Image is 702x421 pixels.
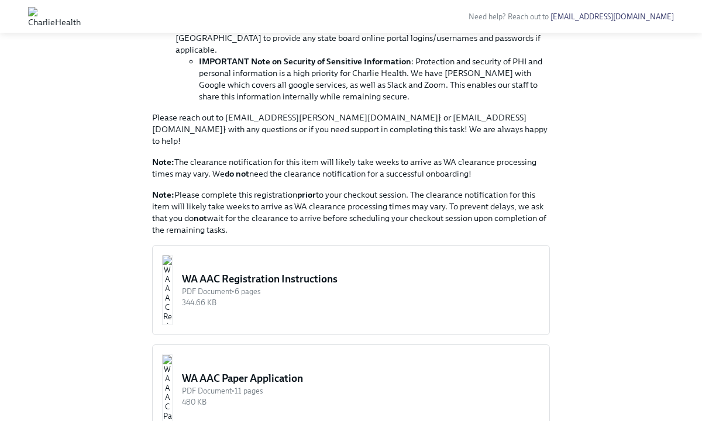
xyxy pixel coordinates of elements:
[550,12,674,21] a: [EMAIL_ADDRESS][DOMAIN_NAME]
[182,385,540,396] div: PDF Document • 11 pages
[182,371,540,385] div: WA AAC Paper Application
[152,112,550,147] p: Please reach out to [EMAIL_ADDRESS][PERSON_NAME][DOMAIN_NAME]} or [EMAIL_ADDRESS][DOMAIN_NAME]} w...
[152,189,550,236] p: Please complete this registration to your checkout session. The clearance notification for this i...
[182,396,540,408] div: 480 KB
[194,213,207,223] strong: not
[199,56,550,102] li: : Protection and security of PHI and personal information is a high priority for Charlie Health. ...
[162,255,173,325] img: WA AAC Registration Instructions
[225,168,249,179] strong: do not
[297,189,316,200] strong: prior
[182,286,540,297] div: PDF Document • 6 pages
[152,245,550,335] button: WA AAC Registration InstructionsPDF Document•6 pages344.66 KB
[469,12,674,21] span: Need help? Reach out to
[182,272,540,286] div: WA AAC Registration Instructions
[182,297,540,308] div: 344.66 KB
[28,7,81,26] img: CharlieHealth
[199,56,411,67] strong: IMPORTANT Note on Security of Sensitive Information
[152,189,174,200] strong: Note:
[152,156,550,180] p: The clearance notification for this item will likely take weeks to arrive as WA clearance process...
[152,157,174,167] strong: Note:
